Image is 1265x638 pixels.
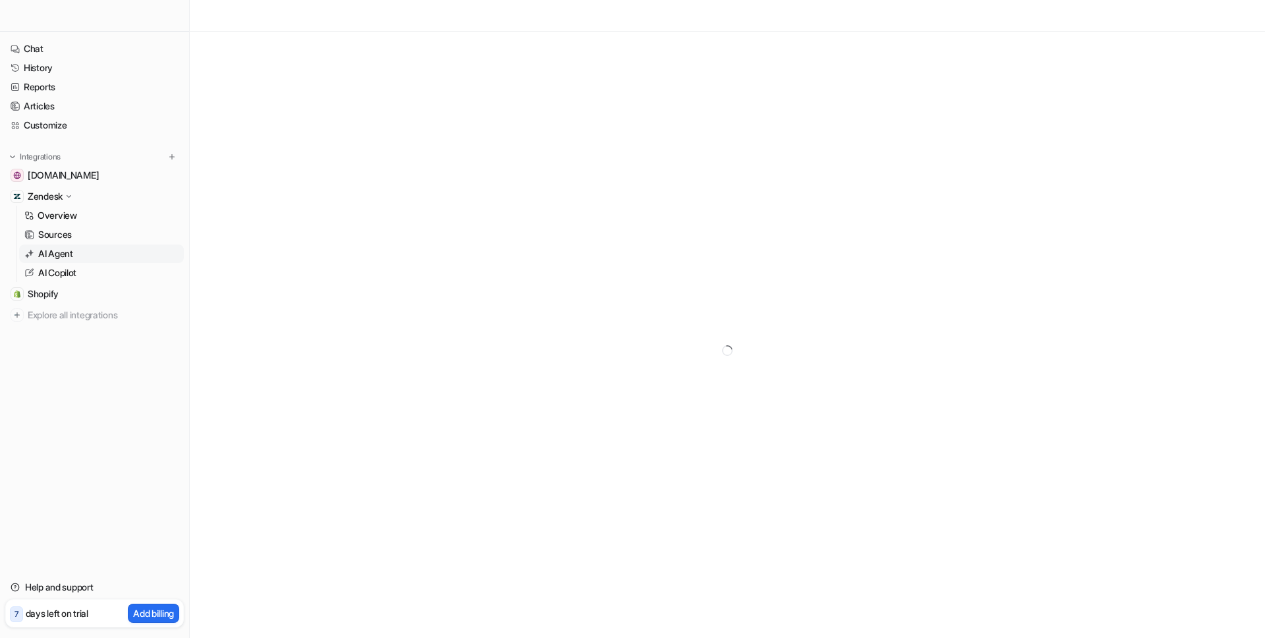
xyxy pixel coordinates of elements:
img: explore all integrations [11,308,24,322]
a: Reports [5,78,184,96]
p: Overview [38,209,77,222]
a: Explore all integrations [5,306,184,324]
p: Sources [38,228,72,241]
button: Integrations [5,150,65,163]
a: Sources [19,225,184,244]
p: AI Agent [38,247,73,260]
span: Shopify [28,287,59,301]
p: 7 [14,608,18,620]
a: History [5,59,184,77]
img: Shopify [13,290,21,298]
a: comforth.se[DOMAIN_NAME] [5,166,184,185]
p: Integrations [20,152,61,162]
span: [DOMAIN_NAME] [28,169,99,182]
p: Add billing [133,606,174,620]
a: Articles [5,97,184,115]
img: Zendesk [13,192,21,200]
p: days left on trial [26,606,88,620]
a: Chat [5,40,184,58]
a: AI Copilot [19,264,184,282]
p: AI Copilot [38,266,76,279]
p: Zendesk [28,190,63,203]
a: Customize [5,116,184,134]
a: ShopifyShopify [5,285,184,303]
button: Add billing [128,604,179,623]
img: menu_add.svg [167,152,177,161]
a: AI Agent [19,245,184,263]
a: Help and support [5,578,184,596]
img: comforth.se [13,171,21,179]
span: Explore all integrations [28,304,179,326]
a: Overview [19,206,184,225]
img: expand menu [8,152,17,161]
